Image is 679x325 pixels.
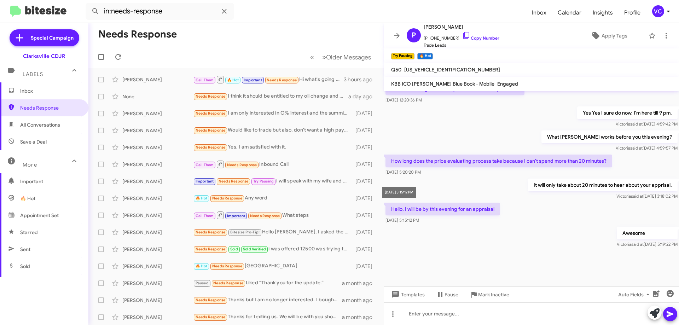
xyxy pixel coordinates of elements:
[617,242,678,247] span: Victoria [DATE] 5:19:22 PM
[646,5,671,17] button: VC
[122,76,193,83] div: [PERSON_NAME]
[122,280,193,287] div: [PERSON_NAME]
[122,93,193,100] div: None
[616,121,678,127] span: Victoria [DATE] 4:59:42 PM
[219,179,249,184] span: Needs Response
[385,203,500,215] p: Hello, I will be by this evening for an appraisal
[385,97,422,103] span: [DATE] 12:20:36 PM
[23,162,37,168] span: More
[193,143,352,151] div: Yes, I am satisfied with it.
[385,217,419,223] span: [DATE] 5:15:12 PM
[196,145,226,150] span: Needs Response
[630,145,643,151] span: said at
[243,247,266,251] span: Sold Verified
[352,246,378,253] div: [DATE]
[318,50,375,64] button: Next
[196,78,214,82] span: Call Them
[587,2,619,23] a: Insights
[631,242,644,247] span: said at
[196,247,226,251] span: Needs Response
[196,111,226,116] span: Needs Response
[122,195,193,202] div: [PERSON_NAME]
[391,66,401,73] span: Q50
[352,161,378,168] div: [DATE]
[552,2,587,23] a: Calendar
[193,75,344,84] div: Hi what's going on
[196,179,214,184] span: Important
[86,3,234,20] input: Search
[20,263,30,270] span: Sold
[20,178,80,185] span: Important
[326,53,371,61] span: Older Messages
[196,264,208,268] span: 🔥 Hot
[417,53,433,59] small: 🔥 Hot
[193,262,352,270] div: [GEOGRAPHIC_DATA]
[193,109,352,117] div: I am only interested in O% interest and the summit model in the 2 tone white and black with the t...
[391,81,494,87] span: KBB ICO [PERSON_NAME] Blue Book - Mobile
[20,195,35,202] span: 🔥 Hot
[391,53,414,59] small: Try Pausing
[613,288,658,301] button: Auto Fields
[344,76,378,83] div: 3 hours ago
[196,163,214,167] span: Call Them
[631,193,643,199] span: said at
[342,314,378,321] div: a month ago
[193,177,352,185] div: I will speak with my wife and get back to u
[10,29,79,46] a: Special Campaign
[122,246,193,253] div: [PERSON_NAME]
[430,288,464,301] button: Pause
[193,228,352,236] div: Hello [PERSON_NAME], I asked the team for a pre purchase inspection. But never heard back. I can'...
[193,211,352,220] div: What steps
[230,247,238,251] span: Sold
[196,94,226,99] span: Needs Response
[352,127,378,134] div: [DATE]
[352,144,378,151] div: [DATE]
[630,121,643,127] span: said at
[390,288,425,301] span: Templates
[122,314,193,321] div: [PERSON_NAME]
[122,144,193,151] div: [PERSON_NAME]
[306,50,318,64] button: Previous
[122,212,193,219] div: [PERSON_NAME]
[193,313,342,321] div: Thanks for texting us. We will be with you shortly. In the meantime, you can use this link to sav...
[385,169,421,175] span: [DATE] 5:20:20 PM
[196,281,209,285] span: Paused
[250,214,280,218] span: Needs Response
[196,315,226,319] span: Needs Response
[122,161,193,168] div: [PERSON_NAME]
[122,229,193,236] div: [PERSON_NAME]
[193,126,352,134] div: Would like to trade but also, don't want a high payment and don't know if I can with this situation
[196,128,226,133] span: Needs Response
[212,196,242,201] span: Needs Response
[462,35,499,41] a: Copy Number
[577,106,678,119] p: Yes Yes I sure do now. I'm here till 9 pm.
[322,53,326,62] span: »
[227,214,245,218] span: Important
[404,66,500,73] span: [US_VEHICLE_IDENTIFICATION_NUMBER]
[348,93,378,100] div: a day ago
[424,31,499,42] span: [PHONE_NUMBER]
[464,288,515,301] button: Mark Inactive
[384,288,430,301] button: Templates
[310,53,314,62] span: «
[23,53,65,60] div: Clarksville CDJR
[227,163,257,167] span: Needs Response
[352,110,378,117] div: [DATE]
[196,214,214,218] span: Call Them
[424,23,499,31] span: [PERSON_NAME]
[193,160,352,169] div: Inbound Call
[385,155,612,167] p: How long does the price evaluating process take because I can't spend more than 20 minutes?
[31,34,74,41] span: Special Campaign
[526,2,552,23] span: Inbox
[342,297,378,304] div: a month ago
[445,288,458,301] span: Pause
[20,246,30,253] span: Sent
[253,179,274,184] span: Try Pausing
[424,42,499,49] span: Trade Leads
[478,288,509,301] span: Mark Inactive
[122,178,193,185] div: [PERSON_NAME]
[20,121,60,128] span: All Conversations
[193,245,352,253] div: i was offered 12500 was trying to get 14500 and trying to get a little better deal since im tryin...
